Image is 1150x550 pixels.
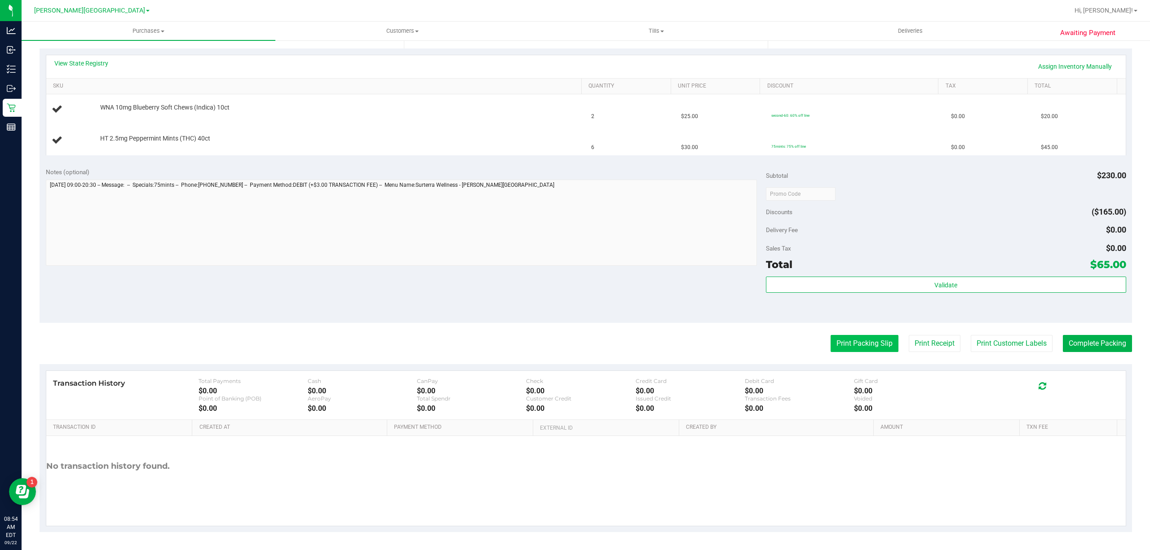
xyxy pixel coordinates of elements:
span: Total [766,258,792,271]
div: $0.00 [745,404,854,413]
span: Subtotal [766,172,788,179]
a: View State Registry [54,59,108,68]
a: SKU [53,83,578,90]
span: $0.00 [1106,225,1126,234]
a: Customers [275,22,529,40]
div: $0.00 [199,387,308,395]
span: [PERSON_NAME][GEOGRAPHIC_DATA] [34,7,145,14]
span: HT 2.5mg Peppermint Mints (THC) 40ct [100,134,210,143]
a: Assign Inventory Manually [1032,59,1118,74]
iframe: Resource center unread badge [27,477,37,488]
span: Customers [276,27,529,35]
span: ($165.00) [1092,207,1126,216]
a: Tax [946,83,1024,90]
div: $0.00 [199,404,308,413]
div: $0.00 [636,404,745,413]
a: Quantity [588,83,667,90]
div: CanPay [417,378,526,384]
span: 75mints: 75% off line [771,144,806,149]
div: Customer Credit [526,395,635,402]
div: Total Payments [199,378,308,384]
div: $0.00 [526,404,635,413]
div: $0.00 [854,387,963,395]
span: $45.00 [1041,143,1058,152]
span: second-60: 60% off line [771,113,809,118]
span: $0.00 [951,112,965,121]
div: No transaction history found. [46,436,170,497]
span: $0.00 [951,143,965,152]
span: WNA 10mg Blueberry Soft Chews (Indica) 10ct [100,103,230,112]
a: Deliveries [783,22,1037,40]
a: Purchases [22,22,275,40]
inline-svg: Inbound [7,45,16,54]
a: Unit Price [678,83,756,90]
div: Issued Credit [636,395,745,402]
input: Promo Code [766,187,836,201]
span: Tills [530,27,783,35]
inline-svg: Retail [7,103,16,112]
div: $0.00 [854,404,963,413]
div: Point of Banking (POB) [199,395,308,402]
span: $230.00 [1097,171,1126,180]
div: AeroPay [308,395,417,402]
a: Payment Method [394,424,529,431]
span: Hi, [PERSON_NAME]! [1075,7,1133,14]
p: 08:54 AM EDT [4,515,18,539]
a: Created At [199,424,384,431]
a: Amount [880,424,1016,431]
div: $0.00 [417,404,526,413]
inline-svg: Analytics [7,26,16,35]
span: $65.00 [1090,258,1126,271]
button: Print Packing Slip [831,335,898,352]
button: Complete Packing [1063,335,1132,352]
div: Gift Card [854,378,963,384]
div: $0.00 [745,387,854,395]
span: 2 [591,112,594,121]
a: Tills [529,22,783,40]
span: Sales Tax [766,245,791,252]
div: Total Spendr [417,395,526,402]
div: Check [526,378,635,384]
inline-svg: Reports [7,123,16,132]
span: Purchases [22,27,275,35]
span: $0.00 [1106,243,1126,253]
a: Txn Fee [1026,424,1113,431]
div: Voided [854,395,963,402]
a: Discount [767,83,935,90]
div: Debit Card [745,378,854,384]
span: $25.00 [681,112,698,121]
th: External ID [533,420,679,436]
span: $20.00 [1041,112,1058,121]
div: $0.00 [308,404,417,413]
inline-svg: Inventory [7,65,16,74]
span: $30.00 [681,143,698,152]
span: Awaiting Payment [1060,28,1115,38]
div: $0.00 [417,387,526,395]
a: Total [1035,83,1113,90]
div: Credit Card [636,378,745,384]
span: Deliveries [886,27,935,35]
a: Created By [686,424,870,431]
div: Cash [308,378,417,384]
button: Print Receipt [909,335,960,352]
button: Print Customer Labels [971,335,1053,352]
span: Validate [934,282,957,289]
div: $0.00 [636,387,745,395]
div: $0.00 [526,387,635,395]
div: $0.00 [308,387,417,395]
iframe: Resource center [9,478,36,505]
a: Transaction ID [53,424,189,431]
span: Notes (optional) [46,168,89,176]
span: Delivery Fee [766,226,798,233]
span: Discounts [766,204,792,220]
button: Validate [766,277,1126,293]
p: 09/22 [4,539,18,546]
inline-svg: Outbound [7,84,16,93]
span: 6 [591,143,594,152]
div: Transaction Fees [745,395,854,402]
